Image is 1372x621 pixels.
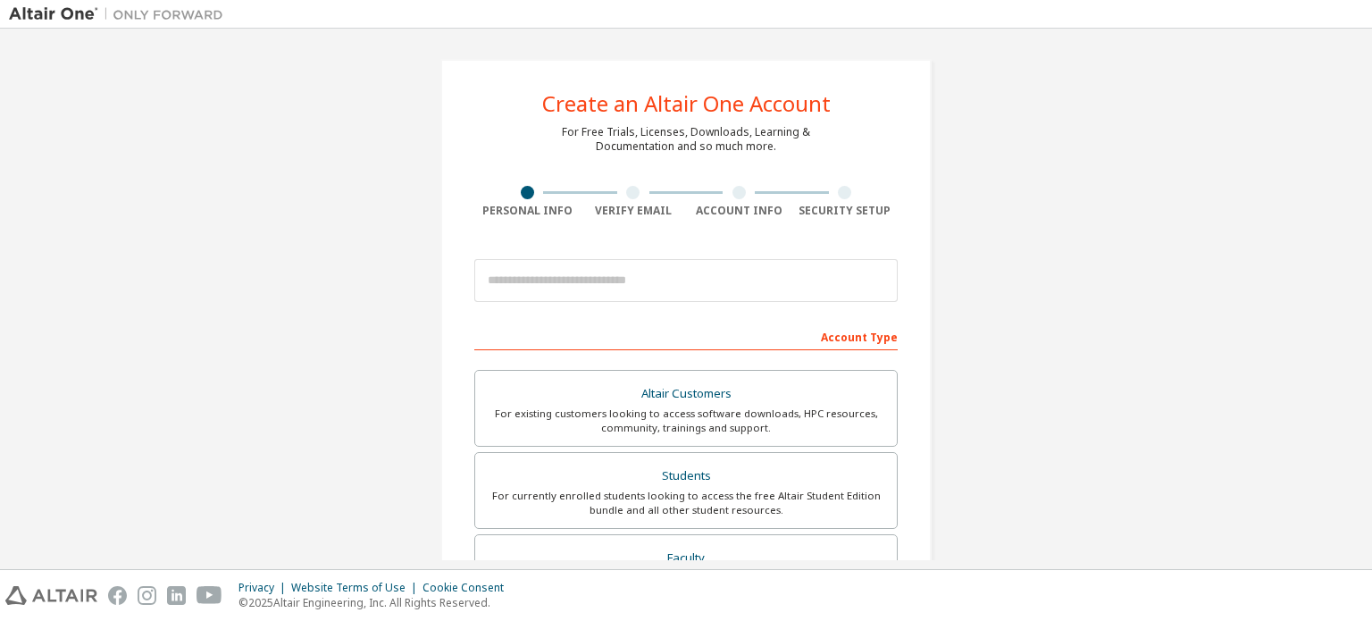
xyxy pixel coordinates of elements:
div: Website Terms of Use [291,581,422,595]
div: Faculty [486,546,886,571]
div: Verify Email [581,204,687,218]
div: Altair Customers [486,382,886,407]
div: For Free Trials, Licenses, Downloads, Learning & Documentation and so much more. [562,125,810,154]
div: Cookie Consent [422,581,514,595]
img: instagram.svg [138,586,156,605]
img: Altair One [9,5,232,23]
img: youtube.svg [197,586,222,605]
div: Account Type [474,322,898,350]
div: For existing customers looking to access software downloads, HPC resources, community, trainings ... [486,407,886,435]
img: altair_logo.svg [5,586,97,605]
div: Account Info [686,204,792,218]
img: linkedin.svg [167,586,186,605]
div: Students [486,464,886,489]
div: Create an Altair One Account [542,93,831,114]
img: facebook.svg [108,586,127,605]
div: Personal Info [474,204,581,218]
div: For currently enrolled students looking to access the free Altair Student Edition bundle and all ... [486,489,886,517]
div: Security Setup [792,204,899,218]
div: Privacy [238,581,291,595]
p: © 2025 Altair Engineering, Inc. All Rights Reserved. [238,595,514,610]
